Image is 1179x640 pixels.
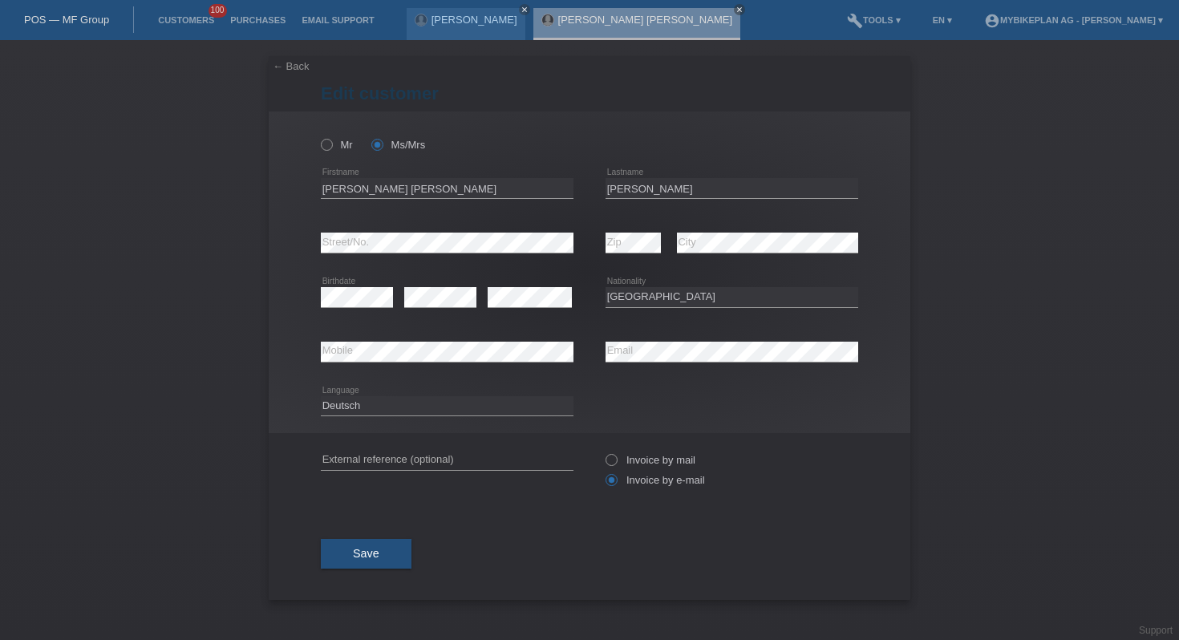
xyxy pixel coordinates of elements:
span: Save [353,547,379,560]
input: Mr [321,139,331,149]
i: build [847,13,863,29]
i: close [735,6,743,14]
h1: Edit customer [321,83,858,103]
a: account_circleMybikeplan AG - [PERSON_NAME] ▾ [976,15,1171,25]
label: Ms/Mrs [371,139,425,151]
a: Support [1139,625,1173,636]
a: close [734,4,745,15]
span: 100 [209,4,228,18]
label: Invoice by mail [606,454,695,466]
a: buildTools ▾ [839,15,909,25]
i: account_circle [984,13,1000,29]
a: Customers [150,15,222,25]
i: close [521,6,529,14]
label: Invoice by e-mail [606,474,705,486]
a: EN ▾ [925,15,960,25]
a: [PERSON_NAME] [PERSON_NAME] [558,14,732,26]
input: Ms/Mrs [371,139,382,149]
label: Mr [321,139,353,151]
a: ← Back [273,60,310,72]
input: Invoice by e-mail [606,474,616,494]
input: Invoice by mail [606,454,616,474]
a: close [519,4,530,15]
a: [PERSON_NAME] [431,14,517,26]
a: Purchases [222,15,294,25]
a: POS — MF Group [24,14,109,26]
button: Save [321,539,411,569]
a: Email Support [294,15,382,25]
